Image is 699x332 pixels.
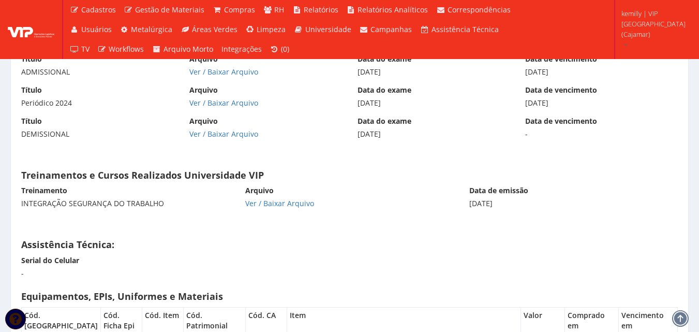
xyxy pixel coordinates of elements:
[358,5,428,15] span: Relatórios Analíticos
[116,20,177,39] a: Metalúrgica
[81,24,112,34] span: Usuários
[290,20,355,39] a: Universidade
[525,98,678,108] div: [DATE]
[21,98,174,108] div: Periódico 2024
[81,5,116,15] span: Cadastros
[8,22,54,37] img: logo
[66,20,116,39] a: Usuários
[21,198,230,209] div: INTEGRAÇÃO SEGURANÇA DO TRABALHO
[266,39,294,59] a: (0)
[448,5,511,15] span: Correspondências
[304,5,338,15] span: Relatórios
[358,85,411,95] label: Data do exame
[525,129,678,139] div: -
[21,67,174,77] div: ADMISSIONAL
[21,85,42,95] label: Título
[245,185,274,196] label: Arquivo
[525,67,678,77] div: [DATE]
[370,24,412,34] span: Campanhas
[21,255,79,266] label: Serial do Celular
[21,268,230,279] div: -
[21,238,114,251] strong: Assistência Técnica:
[242,20,290,39] a: Limpeza
[358,98,510,108] div: [DATE]
[621,8,686,39] span: kemilly | VIP [GEOGRAPHIC_DATA] (Cajamar)
[305,24,351,34] span: Universidade
[148,39,217,59] a: Arquivo Morto
[221,44,262,54] span: Integrações
[94,39,148,59] a: Workflows
[21,185,67,196] label: Treinamento
[358,67,510,77] div: [DATE]
[257,24,286,34] span: Limpeza
[189,98,258,108] a: Ver / Baixar Arquivo
[189,67,258,77] a: Ver / Baixar Arquivo
[224,5,255,15] span: Compras
[358,129,510,139] div: [DATE]
[176,20,242,39] a: Áreas Verdes
[189,129,258,139] a: Ver / Baixar Arquivo
[21,290,223,302] strong: Equipamentos, EPIs, Uniformes e Materiais
[189,85,218,95] label: Arquivo
[469,185,528,196] label: Data de emissão
[358,116,411,126] label: Data do exame
[217,39,266,59] a: Integrações
[274,5,284,15] span: RH
[469,198,678,209] div: [DATE]
[192,24,237,34] span: Áreas Verdes
[131,24,172,34] span: Metalúrgica
[81,44,90,54] span: TV
[135,5,204,15] span: Gestão de Materiais
[163,44,213,54] span: Arquivo Morto
[355,20,417,39] a: Campanhas
[21,169,264,181] strong: Treinamentos e Cursos Realizados Universidade VIP
[281,44,289,54] span: (0)
[109,44,144,54] span: Workflows
[21,129,174,139] div: DEMISSIONAL
[66,39,94,59] a: TV
[245,198,314,208] a: Ver / Baixar Arquivo
[416,20,503,39] a: Assistência Técnica
[525,116,597,126] label: Data de vencimento
[189,116,218,126] label: Arquivo
[432,24,499,34] span: Assistência Técnica
[525,85,597,95] label: Data de vencimento
[21,116,42,126] label: Título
